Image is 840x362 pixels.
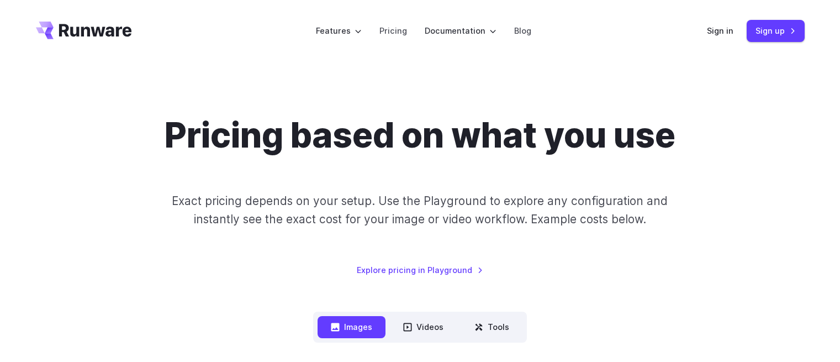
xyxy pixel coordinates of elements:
[461,316,522,338] button: Tools
[514,24,531,37] a: Blog
[151,192,689,229] p: Exact pricing depends on your setup. Use the Playground to explore any configuration and instantl...
[357,264,483,276] a: Explore pricing in Playground
[165,115,675,156] h1: Pricing based on what you use
[747,20,805,41] a: Sign up
[425,24,496,37] label: Documentation
[316,24,362,37] label: Features
[707,24,733,37] a: Sign in
[318,316,385,338] button: Images
[36,22,132,39] a: Go to /
[379,24,407,37] a: Pricing
[390,316,457,338] button: Videos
